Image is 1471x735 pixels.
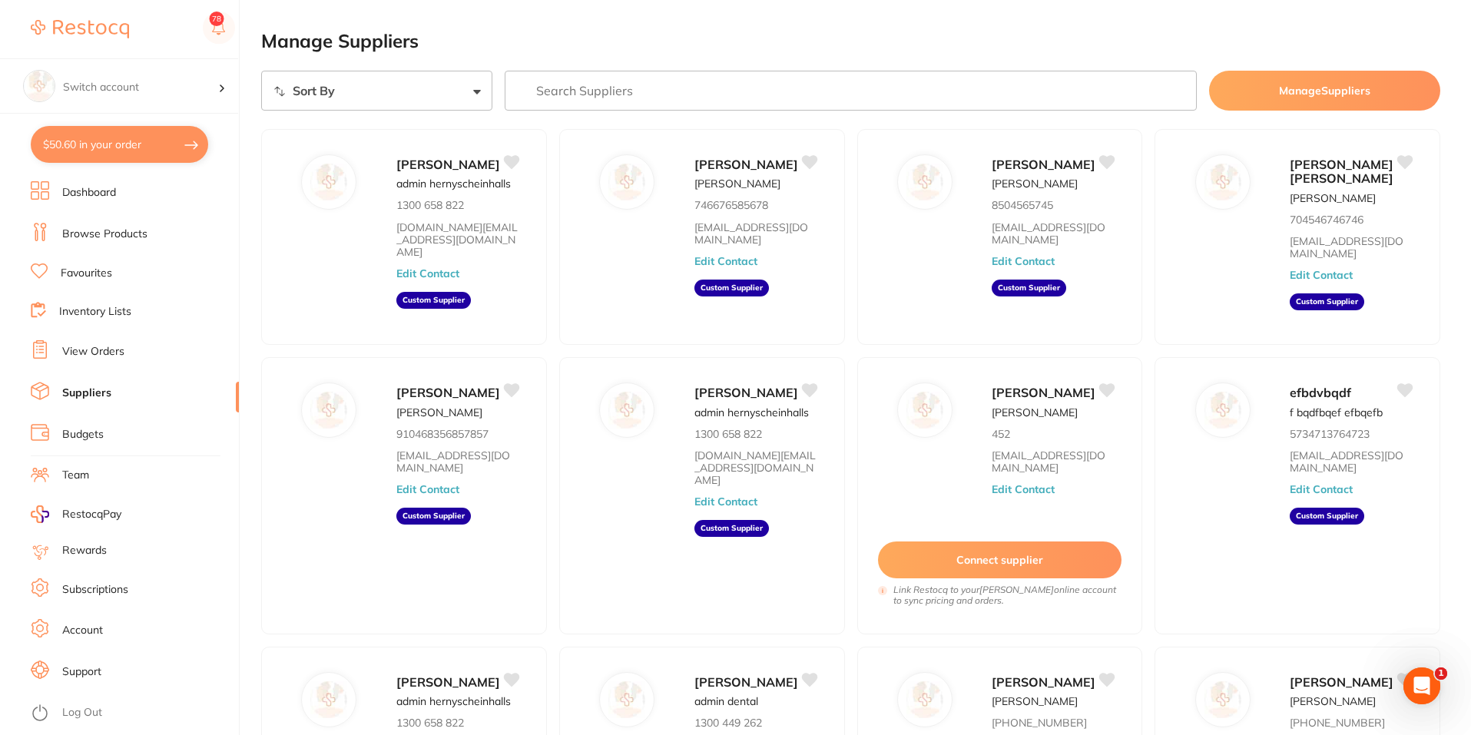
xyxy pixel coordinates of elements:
a: Browse Products [62,227,147,242]
a: [DOMAIN_NAME][EMAIL_ADDRESS][DOMAIN_NAME] [694,449,817,486]
span: [PERSON_NAME] [992,385,1095,400]
p: 1300 658 822 [694,428,762,440]
a: Favourites [61,266,112,281]
span: RestocqPay [62,507,121,522]
p: admin hernyscheinhalls [396,695,511,707]
p: admin hernyscheinhalls [694,406,809,419]
img: Jelani Kaufman [311,392,348,429]
p: 704546746746 [1290,214,1363,226]
img: RestocqPay [31,505,49,523]
a: [DOMAIN_NAME][EMAIL_ADDRESS][DOMAIN_NAME] [396,221,518,258]
p: [PERSON_NAME] [992,695,1078,707]
span: [PERSON_NAME] [396,157,500,172]
span: [PERSON_NAME] [694,385,798,400]
i: Link Restocq to your [PERSON_NAME] online account to sync pricing and orders. [893,584,1122,606]
p: 8504565745 [992,199,1053,211]
img: Henry Schein Halas [311,681,348,718]
aside: Custom Supplier [992,280,1066,296]
span: [PERSON_NAME] [1290,674,1393,690]
a: Restocq Logo [31,12,129,47]
p: admin dental [694,695,758,707]
img: efbdvbqdf [1204,392,1241,429]
p: [PERSON_NAME] [396,406,482,419]
a: Team [62,468,89,483]
a: [EMAIL_ADDRESS][DOMAIN_NAME] [992,221,1114,246]
img: David Melton [906,392,943,429]
a: Rewards [62,543,107,558]
a: Account [62,623,103,638]
a: View Orders [62,344,124,359]
h2: Manage Suppliers [261,31,1440,52]
button: Connect supplier [878,541,1122,578]
p: [PERSON_NAME] [1290,192,1376,204]
aside: Custom Supplier [694,280,769,296]
a: Budgets [62,427,104,442]
p: [PERSON_NAME] [1290,695,1376,707]
p: 1300 658 822 [396,717,464,729]
a: [EMAIL_ADDRESS][DOMAIN_NAME] [1290,449,1412,474]
a: Inventory Lists [59,304,131,319]
span: [PERSON_NAME] [694,157,798,172]
p: 452 [992,428,1010,440]
p: 1300 658 822 [396,199,464,211]
p: [PHONE_NUMBER] [1290,717,1385,729]
a: Suppliers [62,386,111,401]
a: Subscriptions [62,582,128,598]
button: Edit Contact [1290,269,1353,281]
aside: Custom Supplier [694,520,769,537]
a: [EMAIL_ADDRESS][DOMAIN_NAME] [694,221,817,246]
span: [PERSON_NAME] [992,674,1095,690]
button: Edit Contact [396,267,459,280]
a: [EMAIL_ADDRESS][DOMAIN_NAME] [396,449,518,474]
span: [PERSON_NAME] [992,157,1095,172]
p: [PERSON_NAME] [992,177,1078,190]
a: Support [62,664,101,680]
img: Clementine Contreras [906,164,943,200]
a: Log Out [62,705,102,720]
button: Edit Contact [694,495,757,508]
img: Keefe Parsons [1204,164,1241,200]
span: efbdvbqdf [1290,385,1351,400]
span: [PERSON_NAME] [PERSON_NAME] [1290,157,1393,186]
p: 1300 449 262 [694,717,762,729]
button: Edit Contact [396,483,459,495]
p: 910468356857857 [396,428,489,440]
aside: Custom Supplier [396,292,471,309]
a: Dashboard [62,185,116,200]
button: Edit Contact [1290,483,1353,495]
iframe: Intercom live chat [1403,667,1440,704]
p: Switch account [63,80,218,95]
p: [PERSON_NAME] [694,177,780,190]
p: f bqdfbqef efbqefb [1290,406,1383,419]
img: Adam Dental [608,681,645,718]
button: $50.60 in your order [31,126,208,163]
button: Edit Contact [992,483,1055,495]
span: [PERSON_NAME] [396,674,500,690]
span: [PERSON_NAME] [694,674,798,690]
a: [EMAIL_ADDRESS][DOMAIN_NAME] [992,449,1114,474]
span: [PERSON_NAME] [396,385,500,400]
img: Henry Schein Halas [608,392,645,429]
p: 5734713764723 [1290,428,1370,440]
a: RestocqPay [31,505,121,523]
button: Log Out [31,701,234,726]
aside: Custom Supplier [396,508,471,525]
span: 1 [1435,667,1447,680]
p: admin hernyscheinhalls [396,177,511,190]
img: Dorian Hendricks [608,164,645,200]
aside: Custom Supplier [1290,293,1364,310]
img: Henry Schein Halas [906,681,943,718]
p: [PHONE_NUMBER] [992,717,1087,729]
p: 746676585678 [694,199,768,211]
button: Edit Contact [694,255,757,267]
p: [PERSON_NAME] [992,406,1078,419]
img: Restocq Logo [31,20,129,38]
a: [EMAIL_ADDRESS][DOMAIN_NAME] [1290,235,1412,260]
aside: Custom Supplier [1290,508,1364,525]
img: Henry Schein Halas [1204,681,1241,718]
input: Search Suppliers [505,71,1198,111]
button: Edit Contact [992,255,1055,267]
img: Henry Schein Halas [311,164,348,200]
img: image [24,71,55,101]
button: ManageSuppliers [1209,71,1440,111]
